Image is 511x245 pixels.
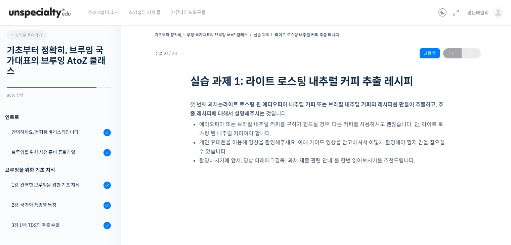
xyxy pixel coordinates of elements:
li: 촬영하시기에 앞서, 영상 아래에 “[필독] 과제 제출 관련 안내”를 한번 읽어보시기를 추천드립니다. [199,156,445,165]
div: 진행 중 [420,48,440,58]
li: 에티오피아 또는 브라질 내추럴 커피를 구하기 힘드실 경우, 다른 커피를 사용하셔도 괜찮습니다. 단, 라이트 로스팅 된 내추럴 커피여야 합니다. [199,120,445,138]
h3: 인트로 [5,113,111,122]
div: 2강: 국가와 품종별 특징 [11,201,101,209]
div: 3강 1부: TDS와 추출 수율 [11,222,101,229]
span: ← [443,49,462,58]
div: 브루잉을 위한 기초 지식 [5,165,111,175]
a: 기초부터 정확히, 브루잉 국가대표의 브루잉 AtoZ 클래스 [155,32,248,37]
h1: 실습 과제 1: 라이트 로스팅 내추럴 커피 추출 레시피 [190,75,445,88]
h2: 기초부터 정확히, 브루잉 국가대표의 브루잉 AtoZ 클래스 [7,45,111,77]
div: 1강: 완벽한 브루잉을 위한 기초 지식 [11,181,101,189]
span: 강의로 돌아가기 [10,33,42,38]
li: 개인 휴대폰을 이용해 영상을 촬영해주세요. 아래 가이드 영상을 참고하셔서 어떻게 촬영해야 할지 감을 잡으실 수 있습니다. [199,138,445,156]
div: 브루잉을 위한 사전 준비 튜토리얼 [11,149,101,156]
p: 첫 번째 과제는 입니다. [190,100,445,118]
div: 안녕하세요, 정형용 바리스타입니다. [11,129,101,136]
span: 수업 21 [155,51,177,56]
a: ←이전 [443,48,462,58]
span: / 23 [169,51,177,56]
a: 실습 과제 1: 라이트 로스팅 내추럴 커피 추출 레시피 [254,32,339,37]
span: 왕눈빼밀리 [467,10,489,16]
div: 86% 진행 [7,93,111,97]
a: 강의로 돌아가기 [7,30,47,40]
strong: 라이트 로스팅 된 에티오피아 내추럴 커피 또는 브라질 내추럴 커피의 레시피를 만들어 추출하고, 추출 레시피에 대해서 설명해주시는 것 [190,101,443,117]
